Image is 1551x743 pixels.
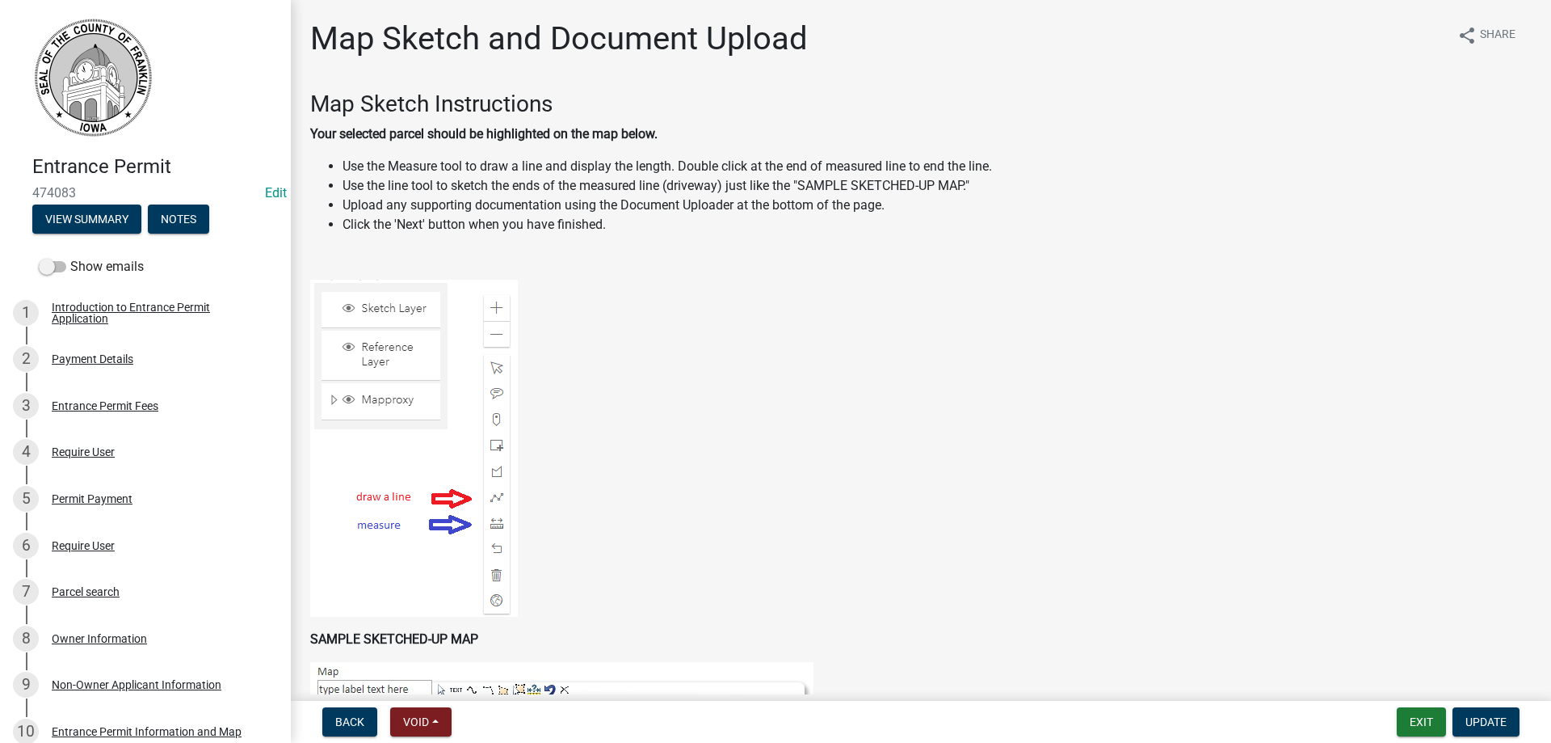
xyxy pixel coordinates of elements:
[13,300,39,326] div: 1
[13,439,39,465] div: 4
[52,586,120,597] div: Parcel search
[310,91,1532,118] h3: Map Sketch Instructions
[52,540,115,551] div: Require User
[310,280,518,617] img: image_a83d31ed-ca30-4f07-b165-0e70fffd00ff.png
[13,486,39,512] div: 5
[1444,19,1528,51] button: shareShare
[148,205,209,234] button: Notes
[32,213,141,226] wm-modal-confirm: Summary
[32,185,258,201] span: 474083
[1397,707,1446,737] button: Exit
[32,17,153,138] img: Franklin County, Iowa
[52,679,221,690] div: Non-Owner Applicant Information
[13,533,39,559] div: 6
[343,157,1532,176] li: Use the Measure tool to draw a line and display the length. Double click at the end of measured l...
[390,707,452,737] button: Void
[32,155,278,179] h4: Entrance Permit
[1457,26,1477,45] i: share
[265,185,287,201] wm-modal-confirm: Edit Application Number
[310,631,478,647] strong: SAMPLE SKETCHED-UP MAP
[52,493,132,504] div: Permit Payment
[13,626,39,652] div: 8
[13,346,39,372] div: 2
[343,176,1532,196] li: Use the line tool to sketch the ends of the measured line (driveway) just like the "SAMPLE SKETCH...
[265,185,287,201] a: Edit
[52,302,265,324] div: Introduction to Entrance Permit Application
[32,205,141,234] button: View Summary
[52,633,147,644] div: Owner Information
[335,716,364,728] span: Back
[13,579,39,605] div: 7
[1452,707,1519,737] button: Update
[310,126,658,141] strong: Your selected parcel should be highlighted on the map below.
[322,707,377,737] button: Back
[403,716,429,728] span: Void
[39,257,144,277] label: Show emails
[13,672,39,698] div: 9
[310,19,808,58] h1: Map Sketch and Document Upload
[52,446,115,458] div: Require User
[13,393,39,419] div: 3
[343,215,1532,234] li: Click the 'Next' button when you have finished.
[1480,26,1515,45] span: Share
[1465,716,1507,728] span: Update
[343,196,1532,215] li: Upload any supporting documentation using the Document Uploader at the bottom of the page.
[52,400,158,412] div: Entrance Permit Fees
[52,353,133,365] div: Payment Details
[148,213,209,226] wm-modal-confirm: Notes
[52,726,242,737] div: Entrance Permit Information and Map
